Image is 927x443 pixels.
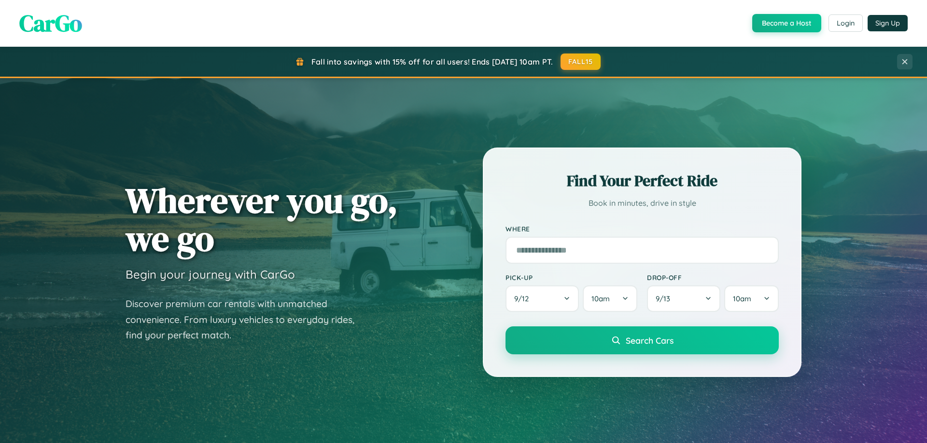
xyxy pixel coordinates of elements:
[514,294,534,303] span: 9 / 12
[311,57,553,67] span: Fall into savings with 15% off for all users! Ends [DATE] 10am PT.
[126,267,295,282] h3: Begin your journey with CarGo
[126,296,367,343] p: Discover premium car rentals with unmatched convenience. From luxury vehicles to everyday rides, ...
[506,326,779,354] button: Search Cars
[626,335,674,346] span: Search Cars
[583,285,637,312] button: 10am
[561,54,601,70] button: FALL15
[506,285,579,312] button: 9/12
[868,15,908,31] button: Sign Up
[506,273,637,282] label: Pick-up
[752,14,821,32] button: Become a Host
[647,273,779,282] label: Drop-off
[506,225,779,233] label: Where
[506,196,779,210] p: Book in minutes, drive in style
[19,7,82,39] span: CarGo
[656,294,675,303] span: 9 / 13
[733,294,751,303] span: 10am
[724,285,779,312] button: 10am
[506,170,779,191] h2: Find Your Perfect Ride
[591,294,610,303] span: 10am
[829,14,863,32] button: Login
[126,181,398,257] h1: Wherever you go, we go
[647,285,720,312] button: 9/13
